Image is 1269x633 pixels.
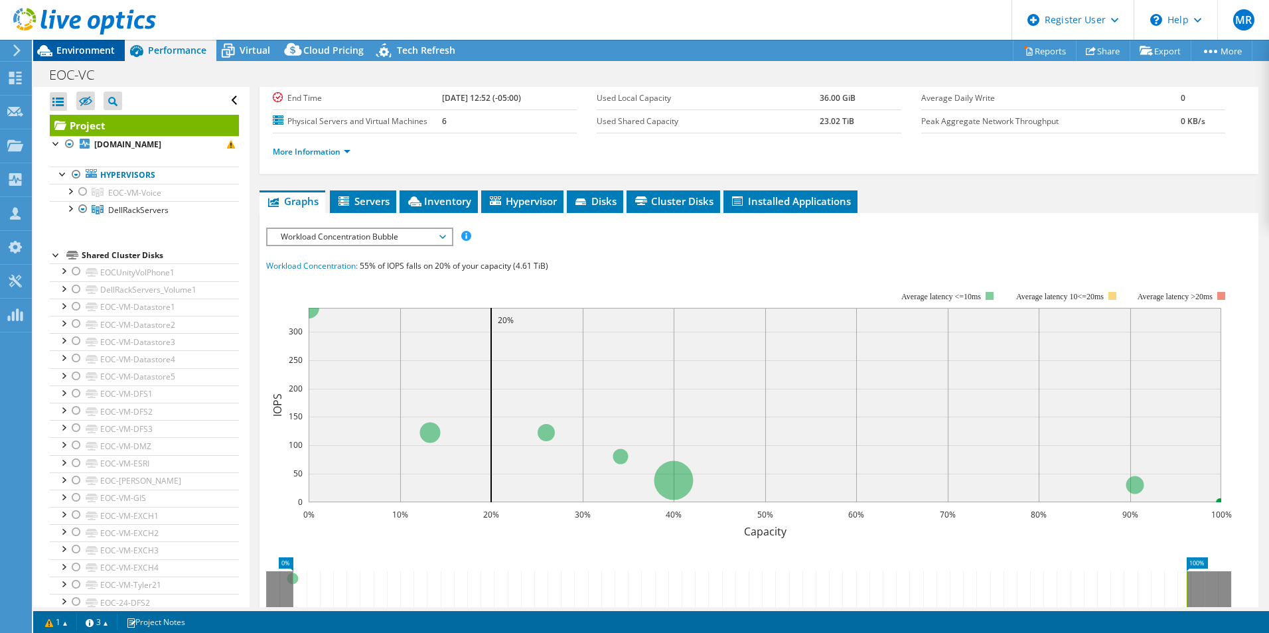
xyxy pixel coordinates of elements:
[240,44,270,56] span: Virtual
[289,354,303,366] text: 250
[82,247,239,263] div: Shared Cluster Disks
[50,350,239,368] a: EOC-VM-Datastore4
[50,490,239,507] a: EOC-VM-GIS
[1138,292,1213,301] text: Average latency >20ms
[303,509,314,520] text: 0%
[820,92,856,104] b: 36.00 GiB
[266,260,358,271] span: Workload Concentration:
[50,524,239,541] a: EOC-VM-EXCH2
[50,281,239,299] a: DellRackServers_Volume1
[43,68,115,82] h1: EOC-VC
[50,184,239,201] a: EOC-VM-Voice
[397,44,455,56] span: Tech Refresh
[50,559,239,577] a: EOC-VM-EXCH4
[442,115,447,127] b: 6
[498,315,514,326] text: 20%
[50,437,239,455] a: EOC-VM-DMZ
[274,229,445,245] span: Workload Concentration Bubble
[270,393,285,417] text: IOPS
[289,439,303,451] text: 100
[50,333,239,350] a: EOC-VM-Datastore3
[50,577,239,594] a: EOC-VM-Tyler21
[757,509,773,520] text: 50%
[573,194,617,208] span: Disks
[50,299,239,316] a: EOC-VM-Datastore1
[50,541,239,559] a: EOC-VM-EXCH3
[1233,9,1254,31] span: MR
[273,92,442,105] label: End Time
[50,368,239,386] a: EOC-VM-Datastore5
[108,204,169,216] span: DellRackServers
[1130,40,1191,61] a: Export
[901,292,981,301] tspan: Average latency <=10ms
[94,139,161,150] b: [DOMAIN_NAME]
[50,201,239,218] a: DellRackServers
[442,92,521,104] b: [DATE] 12:52 (-05:00)
[50,136,239,153] a: [DOMAIN_NAME]
[483,509,499,520] text: 20%
[50,420,239,437] a: EOC-VM-DFS3
[730,194,851,208] span: Installed Applications
[940,509,956,520] text: 70%
[50,472,239,490] a: EOC-[PERSON_NAME]
[921,115,1181,128] label: Peak Aggregate Network Throughput
[360,260,548,271] span: 55% of IOPS falls on 20% of your capacity (4.61 TiB)
[289,383,303,394] text: 200
[303,44,364,56] span: Cloud Pricing
[392,509,408,520] text: 10%
[1211,509,1231,520] text: 100%
[1181,92,1185,104] b: 0
[1016,292,1104,301] tspan: Average latency 10<=20ms
[298,496,303,508] text: 0
[1181,115,1205,127] b: 0 KB/s
[289,411,303,422] text: 150
[743,524,786,539] text: Capacity
[597,92,820,105] label: Used Local Capacity
[633,194,713,208] span: Cluster Disks
[597,115,820,128] label: Used Shared Capacity
[108,187,161,198] span: EOC-VM-Voice
[50,403,239,420] a: EOC-VM-DFS2
[50,507,239,524] a: EOC-VM-EXCH1
[273,115,442,128] label: Physical Servers and Virtual Machines
[266,194,319,208] span: Graphs
[293,468,303,479] text: 50
[1076,40,1130,61] a: Share
[273,146,350,157] a: More Information
[575,509,591,520] text: 30%
[848,509,864,520] text: 60%
[50,455,239,472] a: EOC-VM-ESRI
[1191,40,1252,61] a: More
[289,326,303,337] text: 300
[336,194,390,208] span: Servers
[1122,509,1138,520] text: 90%
[820,115,854,127] b: 23.02 TiB
[666,509,682,520] text: 40%
[406,194,471,208] span: Inventory
[56,44,115,56] span: Environment
[1031,509,1047,520] text: 80%
[148,44,206,56] span: Performance
[50,115,239,136] a: Project
[76,614,117,630] a: 3
[50,594,239,611] a: EOC-24-DFS2
[50,167,239,184] a: Hypervisors
[50,316,239,333] a: EOC-VM-Datastore2
[1150,14,1162,26] svg: \n
[36,614,77,630] a: 1
[488,194,557,208] span: Hypervisor
[50,386,239,403] a: EOC-VM-DFS1
[921,92,1181,105] label: Average Daily Write
[50,263,239,281] a: EOCUnityVolPhone1
[1013,40,1077,61] a: Reports
[117,614,194,630] a: Project Notes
